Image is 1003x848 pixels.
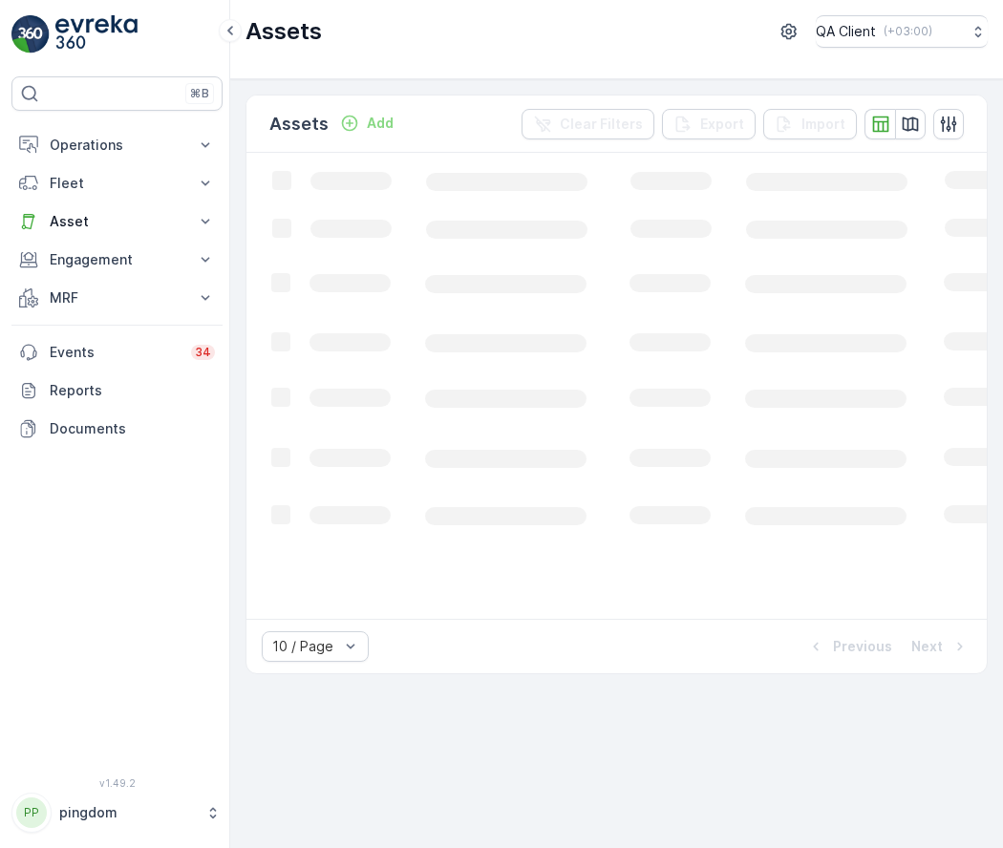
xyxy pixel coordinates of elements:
[700,115,744,134] p: Export
[11,410,223,448] a: Documents
[11,777,223,789] span: v 1.49.2
[522,109,654,139] button: Clear Filters
[11,371,223,410] a: Reports
[50,136,184,155] p: Operations
[11,126,223,164] button: Operations
[50,250,184,269] p: Engagement
[50,212,184,231] p: Asset
[801,115,845,134] p: Import
[11,793,223,833] button: PPpingdom
[560,115,643,134] p: Clear Filters
[245,16,322,47] p: Assets
[909,635,971,658] button: Next
[11,202,223,241] button: Asset
[367,114,394,133] p: Add
[50,419,215,438] p: Documents
[11,333,223,371] a: Events34
[884,24,932,39] p: ( +03:00 )
[16,797,47,828] div: PP
[11,164,223,202] button: Fleet
[11,279,223,317] button: MRF
[763,109,857,139] button: Import
[50,381,215,400] p: Reports
[662,109,756,139] button: Export
[11,15,50,53] img: logo
[816,15,988,48] button: QA Client(+03:00)
[195,345,211,360] p: 34
[50,343,180,362] p: Events
[332,112,401,135] button: Add
[190,86,209,101] p: ⌘B
[816,22,876,41] p: QA Client
[269,111,329,138] p: Assets
[911,637,943,656] p: Next
[59,803,196,822] p: pingdom
[804,635,894,658] button: Previous
[11,241,223,279] button: Engagement
[833,637,892,656] p: Previous
[55,15,138,53] img: logo_light-DOdMpM7g.png
[50,174,184,193] p: Fleet
[50,288,184,307] p: MRF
